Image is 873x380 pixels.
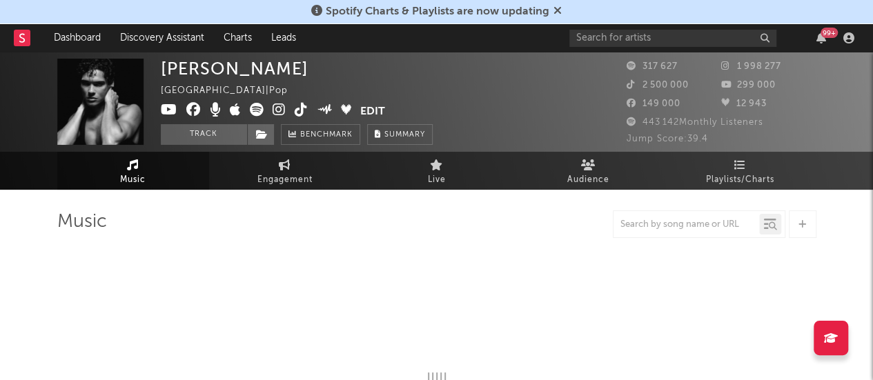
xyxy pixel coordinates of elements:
div: [PERSON_NAME] [161,59,308,79]
span: 1 998 277 [721,62,781,71]
a: Engagement [209,152,361,190]
a: Charts [214,24,262,52]
span: 299 000 [721,81,776,90]
a: Dashboard [44,24,110,52]
span: Summary [384,131,425,139]
a: Leads [262,24,306,52]
span: 12 943 [721,99,767,108]
button: 99+ [816,32,826,43]
a: Playlists/Charts [665,152,816,190]
a: Live [361,152,513,190]
div: 99 + [821,28,838,38]
span: Spotify Charts & Playlists are now updating [326,6,549,17]
a: Discovery Assistant [110,24,214,52]
span: Live [428,172,446,188]
button: Edit [360,103,385,120]
button: Summary [367,124,433,145]
span: Dismiss [553,6,562,17]
input: Search for artists [569,30,776,47]
span: Playlists/Charts [706,172,774,188]
a: Music [57,152,209,190]
button: Track [161,124,247,145]
a: Benchmark [281,124,360,145]
span: Engagement [257,172,313,188]
span: Benchmark [300,127,353,143]
span: 149 000 [627,99,680,108]
span: Jump Score: 39.4 [627,134,708,143]
div: [GEOGRAPHIC_DATA] | Pop [161,83,304,99]
span: 2 500 000 [627,81,689,90]
a: Audience [513,152,665,190]
input: Search by song name or URL [614,219,759,230]
span: 317 627 [627,62,678,71]
span: 443 142 Monthly Listeners [627,118,763,127]
span: Audience [567,172,609,188]
span: Music [120,172,146,188]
